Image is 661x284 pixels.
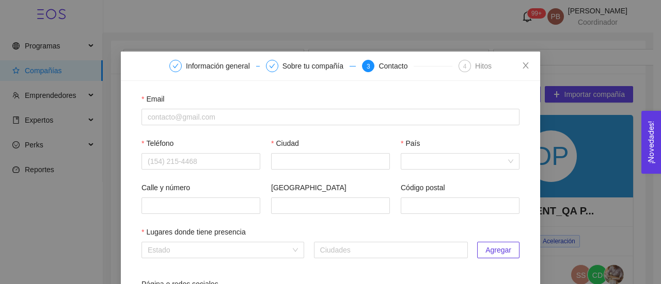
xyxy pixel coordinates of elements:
[141,93,164,105] label: Email
[463,63,467,70] span: 4
[522,61,530,70] span: close
[401,197,520,214] input: Código postal
[141,197,260,214] input: Calle y número
[141,109,520,125] input: Email
[485,244,511,256] span: Agregar
[172,63,179,69] span: check
[282,60,350,72] div: Sobre tu compañía
[269,63,275,69] span: check
[141,153,260,170] input: Teléfono
[379,60,414,72] div: Contacto
[401,138,420,149] label: País
[271,138,299,149] label: Ciudad
[271,153,390,170] input: Ciudad
[475,60,492,72] div: Hitos
[186,60,256,72] div: Información general
[367,63,370,70] span: 3
[141,138,174,149] label: Teléfono
[141,226,246,238] label: Lugares donde tiene presencia
[641,111,661,174] button: Open Feedback Widget
[511,52,540,80] button: Close
[271,197,390,214] input: Colonia
[477,242,520,258] button: Agregar
[141,182,190,193] label: Calle y número
[401,182,445,193] label: Código postal
[271,182,347,193] label: Colonia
